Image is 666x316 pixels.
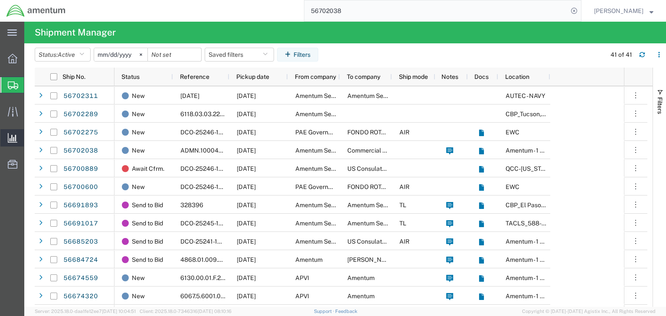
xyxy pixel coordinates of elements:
[441,73,458,80] span: Notes
[237,165,256,172] span: 09/03/2025
[304,0,568,21] input: Search for shipment number, reference number
[205,48,274,62] button: Saved filters
[295,238,360,245] span: Amentum Services, Inc.
[180,73,209,80] span: Reference
[295,129,380,136] span: PAE Government Services, Inc.
[474,73,489,80] span: Docs
[506,238,551,245] span: Amentum - 1 gcp
[347,147,438,154] span: Commercial Bank of Ceylon PLC
[63,162,98,176] a: 56700889
[399,220,406,227] span: TL
[180,165,238,172] span: DCO-25246-167683
[132,214,163,232] span: Send to Bid
[63,89,98,103] a: 56702311
[63,253,98,267] a: 56684724
[506,293,551,300] span: Amentum - 1 gcp
[132,232,163,251] span: Send to Bid
[594,6,643,16] span: Chris Haes
[132,123,145,141] span: New
[347,220,412,227] span: Amentum Services, Inc.
[237,274,256,281] span: 08/29/2025
[295,220,360,227] span: Amentum Services, Inc.
[506,274,551,281] span: Amentum - 1 gcp
[180,202,203,208] span: 328396
[148,48,201,61] input: Not set
[347,256,409,263] span: Louis Allis LLC
[132,196,163,214] span: Send to Bid
[347,293,375,300] span: Amentum
[140,309,232,314] span: Client: 2025.18.0-7346316
[132,160,164,178] span: Await Cfrm.
[236,73,269,80] span: Pickup date
[132,251,163,269] span: Send to Bid
[347,274,375,281] span: Amentum
[237,92,256,99] span: 09/03/2025
[347,92,400,99] span: Amentum Services
[237,183,256,190] span: 09/04/2025
[399,73,428,80] span: Ship mode
[506,111,604,117] span: CBP_Tucson, AZ_WTU
[295,111,359,117] span: Amentum Services, Inc
[180,293,271,300] span: 6067.5.6001.00.00.00.PMO.ODC
[63,180,98,194] a: 56700600
[399,202,406,208] span: TL
[63,271,98,285] a: 56674559
[180,256,284,263] span: 4868.01.009.C.0007AA.EG.AMTODC
[295,147,360,154] span: Amentum Services, Inc.
[506,165,554,172] span: QCC-Texas
[35,48,91,62] button: Status:Active
[94,48,147,61] input: Not set
[399,183,409,190] span: AIR
[63,108,98,121] a: 56702289
[506,129,519,136] span: EWC
[506,220,627,227] span: TACLS_588-Dothan, AL
[610,50,632,59] div: 41 of 41
[506,183,519,190] span: EWC
[180,147,243,154] span: ADMN.100046.00000
[35,309,136,314] span: Server: 2025.18.0-daa1fe12ee7
[237,147,256,154] span: 09/03/2025
[277,48,318,62] button: Filters
[314,309,336,314] a: Support
[35,22,116,43] h4: Shipment Manager
[399,238,409,245] span: AIR
[237,293,256,300] span: 08/29/2025
[237,256,256,263] span: 09/16/2025
[295,165,360,172] span: Amentum Services, Inc.
[132,105,145,123] span: New
[347,183,447,190] span: FONDO ROTATORIO DE LA POLICIA
[522,308,656,315] span: Copyright © [DATE]-[DATE] Agistix Inc., All Rights Reserved
[102,309,136,314] span: [DATE] 10:04:51
[347,202,411,208] span: Amentum Services, Inc
[506,202,606,208] span: CBP_El Paso, TX_ELP
[63,126,98,140] a: 56702275
[237,111,256,117] span: 09/03/2025
[656,97,663,114] span: Filters
[63,217,98,231] a: 56691017
[237,220,256,227] span: 09/03/2025
[295,73,336,80] span: From company
[180,111,258,117] span: 6118.03.03.2219.WTU.0000
[506,147,552,154] span: Amentum - 1 com
[63,290,98,303] a: 56674320
[594,6,654,16] button: [PERSON_NAME]
[132,87,145,105] span: New
[180,183,237,190] span: DCO-25246-167679
[180,220,236,227] span: DCO-25245-167651
[347,73,380,80] span: To company
[63,199,98,212] a: 56691893
[132,178,145,196] span: New
[295,293,309,300] span: APVI
[58,51,75,58] span: Active
[506,256,552,263] span: Amentum - 1 com
[506,92,545,99] span: AUTEC - NAVY
[295,183,380,190] span: PAE Government Services, Inc.
[63,144,98,158] a: 56702038
[198,309,232,314] span: [DATE] 08:10:16
[180,274,249,281] span: 6130.00.01.F.2001AA.00
[180,92,199,99] span: 03SEPT25
[237,202,256,208] span: 09/03/2025
[237,129,256,136] span: 09/04/2025
[399,129,409,136] span: AIR
[295,202,360,208] span: Amentum Services, Inc.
